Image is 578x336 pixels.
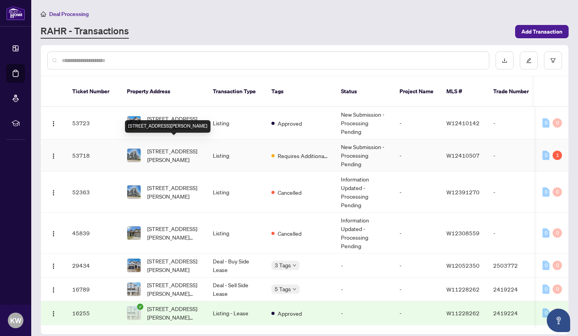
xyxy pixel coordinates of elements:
span: W12410142 [446,119,480,126]
a: RAHR - Transactions [41,25,129,39]
td: Listing [207,139,265,172]
th: Property Address [121,76,207,107]
td: - [393,213,440,254]
button: edit [520,52,538,69]
td: 2419224 [487,277,542,301]
span: W12308559 [446,229,480,236]
span: Approved [278,309,302,318]
td: - [335,254,393,277]
th: Status [335,76,393,107]
span: home [41,11,46,17]
td: Listing [207,213,265,254]
th: Tags [265,76,335,107]
td: Deal - Sell Side Lease [207,277,265,301]
td: - [487,107,542,139]
button: Logo [47,259,60,272]
div: 0 [542,284,549,294]
button: Logo [47,283,60,295]
td: Listing - Lease [207,301,265,325]
td: - [393,254,440,277]
div: 1 [553,151,562,160]
td: 45839 [66,213,121,254]
button: Open asap [547,309,570,332]
td: Listing [207,107,265,139]
span: Add Transaction [521,25,562,38]
div: 0 [542,151,549,160]
div: 0 [553,187,562,197]
div: 0 [542,261,549,270]
button: Logo [47,186,60,198]
span: Deal Processing [49,11,89,18]
td: 2419224 [487,301,542,325]
span: Cancelled [278,229,301,238]
span: Requires Additional Docs [278,151,328,160]
span: W12410507 [446,152,480,159]
td: - [487,172,542,213]
span: W12391270 [446,188,480,196]
span: [STREET_ADDRESS][PERSON_NAME][PERSON_NAME] [147,281,200,298]
div: 0 [553,261,562,270]
td: - [487,213,542,254]
td: 29434 [66,254,121,277]
div: 0 [542,118,549,128]
button: Logo [47,307,60,319]
img: thumbnail-img [127,283,141,296]
td: - [393,107,440,139]
img: Logo [50,311,57,317]
td: - [393,139,440,172]
span: download [502,58,507,63]
img: Logo [50,190,57,196]
span: check-circle [137,304,143,310]
div: 0 [542,187,549,197]
td: 53718 [66,139,121,172]
span: [STREET_ADDRESS][PERSON_NAME] [147,147,200,164]
span: KW [10,315,21,326]
td: - [393,172,440,213]
img: thumbnail-img [127,259,141,272]
span: W12052350 [446,262,480,269]
span: Cancelled [278,188,301,197]
td: - [487,139,542,172]
span: 3 Tags [275,261,291,270]
span: [STREET_ADDRESS][PERSON_NAME] [147,257,200,274]
span: [STREET_ADDRESS][PERSON_NAME][PERSON_NAME] [147,304,200,322]
img: thumbnail-img [127,226,141,240]
div: 0 [553,228,562,238]
td: 53723 [66,107,121,139]
img: Logo [50,263,57,269]
button: Logo [47,117,60,129]
td: New Submission - Processing Pending [335,139,393,172]
span: [STREET_ADDRESS][PERSON_NAME] [147,183,200,201]
span: down [293,287,296,291]
td: 2503772 [487,254,542,277]
th: Project Name [393,76,440,107]
button: filter [544,52,562,69]
img: Logo [50,121,57,127]
button: Logo [47,227,60,239]
img: Logo [50,153,57,159]
td: - [393,301,440,325]
td: Deal - Buy Side Lease [207,254,265,277]
th: Trade Number [487,76,542,107]
td: Listing [207,172,265,213]
td: Information Updated - Processing Pending [335,172,393,213]
td: - [393,277,440,301]
img: thumbnail-img [127,306,141,320]
td: - [335,301,393,325]
button: Logo [47,149,60,162]
th: MLS # [440,76,487,107]
span: W11228262 [446,286,480,293]
span: filter [550,58,556,63]
img: thumbnail-img [127,149,141,162]
div: 0 [553,308,562,318]
td: New Submission - Processing Pending [335,107,393,139]
td: - [335,277,393,301]
span: edit [526,58,532,63]
th: Ticket Number [66,76,121,107]
button: download [496,52,514,69]
span: down [293,263,296,267]
td: 52363 [66,172,121,213]
img: thumbnail-img [127,116,141,130]
div: 0 [542,228,549,238]
div: [STREET_ADDRESS][PERSON_NAME] [125,120,211,133]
